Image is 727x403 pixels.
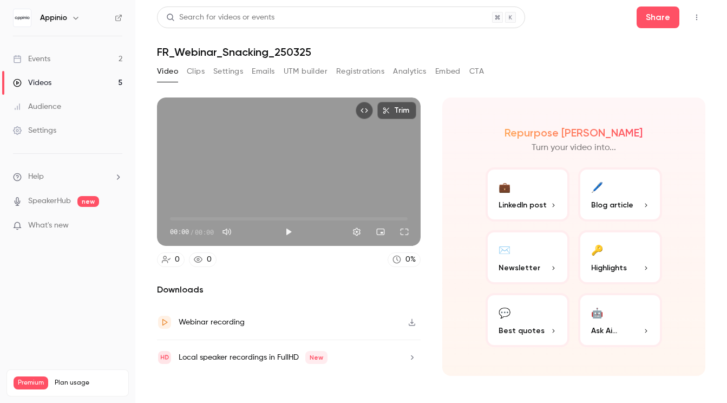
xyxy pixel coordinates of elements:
[346,221,368,243] button: Settings
[13,77,51,88] div: Videos
[356,102,373,119] button: Embed video
[469,63,484,80] button: CTA
[499,199,547,211] span: LinkedIn post
[55,379,122,387] span: Plan usage
[377,102,416,119] button: Trim
[591,304,603,321] div: 🤖
[578,230,662,284] button: 🔑Highlights
[499,178,510,195] div: 💼
[393,63,427,80] button: Analytics
[170,227,189,237] span: 00:00
[187,63,205,80] button: Clips
[189,252,217,267] a: 0
[499,262,540,274] span: Newsletter
[578,167,662,222] button: 🖊️Blog article
[14,9,31,27] img: Appinio
[252,63,274,80] button: Emails
[28,171,44,183] span: Help
[499,325,545,336] span: Best quotes
[195,227,214,237] span: 00:00
[591,241,603,258] div: 🔑
[170,227,214,237] div: 00:00
[166,12,274,23] div: Search for videos or events
[578,293,662,347] button: 🤖Ask Ai...
[207,254,212,265] div: 0
[216,221,238,243] button: Mute
[28,196,71,207] a: SpeakerHub
[179,316,245,329] div: Webinar recording
[591,262,627,274] span: Highlights
[284,63,328,80] button: UTM builder
[190,227,194,237] span: /
[157,283,421,296] h2: Downloads
[435,63,461,80] button: Embed
[13,171,122,183] li: help-dropdown-opener
[175,254,180,265] div: 0
[591,199,633,211] span: Blog article
[278,221,299,243] button: Play
[28,220,69,231] span: What's new
[486,167,569,222] button: 💼LinkedIn post
[13,54,50,64] div: Events
[591,325,617,336] span: Ask Ai...
[13,101,61,112] div: Audience
[77,196,99,207] span: new
[486,293,569,347] button: 💬Best quotes
[370,221,391,243] button: Turn on miniplayer
[532,141,616,154] p: Turn your video into...
[13,125,56,136] div: Settings
[179,351,328,364] div: Local speaker recordings in FullHD
[388,252,421,267] a: 0%
[688,9,705,26] button: Top Bar Actions
[336,63,384,80] button: Registrations
[591,178,603,195] div: 🖊️
[213,63,243,80] button: Settings
[305,351,328,364] span: New
[157,63,178,80] button: Video
[405,254,416,265] div: 0 %
[499,304,510,321] div: 💬
[499,241,510,258] div: ✉️
[637,6,679,28] button: Share
[14,376,48,389] span: Premium
[157,252,185,267] a: 0
[40,12,67,23] h6: Appinio
[505,126,643,139] h2: Repurpose [PERSON_NAME]
[486,230,569,284] button: ✉️Newsletter
[157,45,705,58] h1: FR_Webinar_Snacking_250325
[394,221,415,243] button: Full screen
